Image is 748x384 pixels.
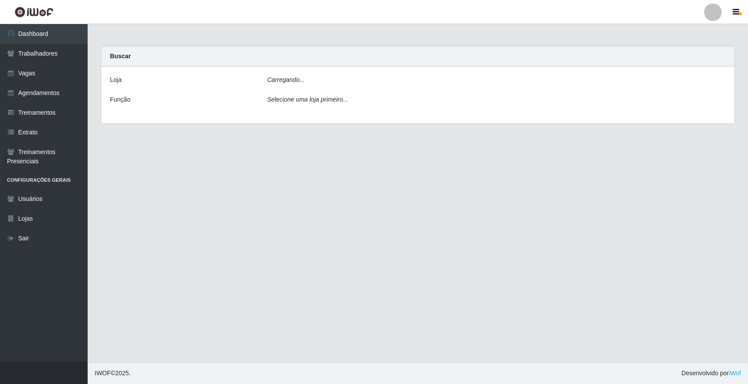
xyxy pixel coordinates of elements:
[95,370,111,377] span: IWOF
[14,7,53,18] img: CoreUI Logo
[95,369,131,378] span: © 2025 .
[267,76,305,83] i: Carregando...
[110,75,121,85] label: Loja
[267,96,348,103] i: Selecione uma loja primeiro...
[110,95,131,104] label: Função
[110,53,131,60] strong: Buscar
[729,370,741,377] a: iWof
[681,369,741,378] span: Desenvolvido por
